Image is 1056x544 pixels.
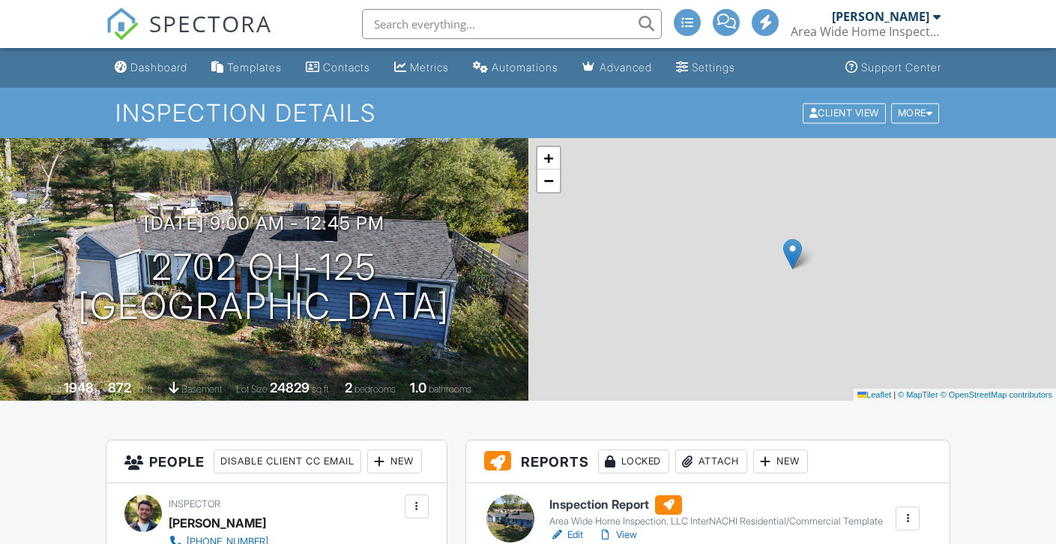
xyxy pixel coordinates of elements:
div: Automations [492,61,558,74]
h3: Reports [466,440,950,483]
a: Support Center [839,54,947,82]
span: + [543,149,553,167]
div: Metrics [410,61,449,74]
div: Client View [803,103,886,123]
input: Search everything... [362,9,662,39]
div: Attach [675,449,747,473]
a: View [598,527,637,542]
div: Support Center [861,61,941,74]
div: Locked [598,449,669,473]
span: sq.ft. [312,383,331,395]
div: 1.0 [410,380,426,395]
div: Settings [692,61,735,74]
div: Area Wide Home Inspection, LLC InterNACHI Residential/Commercial Template [549,515,883,527]
a: © MapTiler [898,390,938,399]
span: bedrooms [354,383,396,395]
div: New [753,449,808,473]
a: Contacts [300,54,376,82]
img: Marker [783,239,802,269]
a: © OpenStreetMap contributors [941,390,1052,399]
span: sq. ft. [133,383,154,395]
a: Templates [205,54,288,82]
a: Advanced [576,54,658,82]
span: bathrooms [429,383,471,395]
span: basement [181,383,222,395]
span: Inspector [169,498,220,509]
div: 24829 [270,380,310,395]
h6: Inspection Report [549,495,883,515]
div: Templates [227,61,282,74]
a: Leaflet [857,390,891,399]
div: [PERSON_NAME] [169,512,266,534]
a: Edit [549,527,583,542]
div: 2 [345,380,352,395]
div: Advanced [600,61,652,74]
h1: 2702 OH-125 [GEOGRAPHIC_DATA] [78,248,450,327]
div: More [891,103,940,123]
a: Metrics [388,54,455,82]
div: 872 [108,380,131,395]
div: [PERSON_NAME] [832,9,929,24]
span: Built [45,383,61,395]
a: Zoom out [537,170,560,192]
span: Lot Size [236,383,268,395]
h1: Inspection Details [115,100,941,126]
span: − [543,171,553,190]
div: 1948 [64,380,94,395]
a: SPECTORA [106,20,272,52]
a: Settings [670,54,741,82]
h3: [DATE] 9:00 am - 12:45 pm [144,213,384,233]
a: Dashboard [109,54,193,82]
h3: People [106,440,447,483]
span: SPECTORA [149,8,272,39]
span: | [893,390,896,399]
a: Inspection Report Area Wide Home Inspection, LLC InterNACHI Residential/Commercial Template [549,495,883,528]
a: Automations (Basic) [467,54,564,82]
div: New [367,449,422,473]
div: Area Wide Home Inspection, LLC [791,24,941,39]
div: Dashboard [130,61,187,74]
div: Disable Client CC Email [214,449,361,473]
a: Zoom in [537,147,560,170]
img: The Best Home Inspection Software - Spectora [106,8,139,41]
div: Contacts [323,61,370,74]
a: Client View [801,107,890,118]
